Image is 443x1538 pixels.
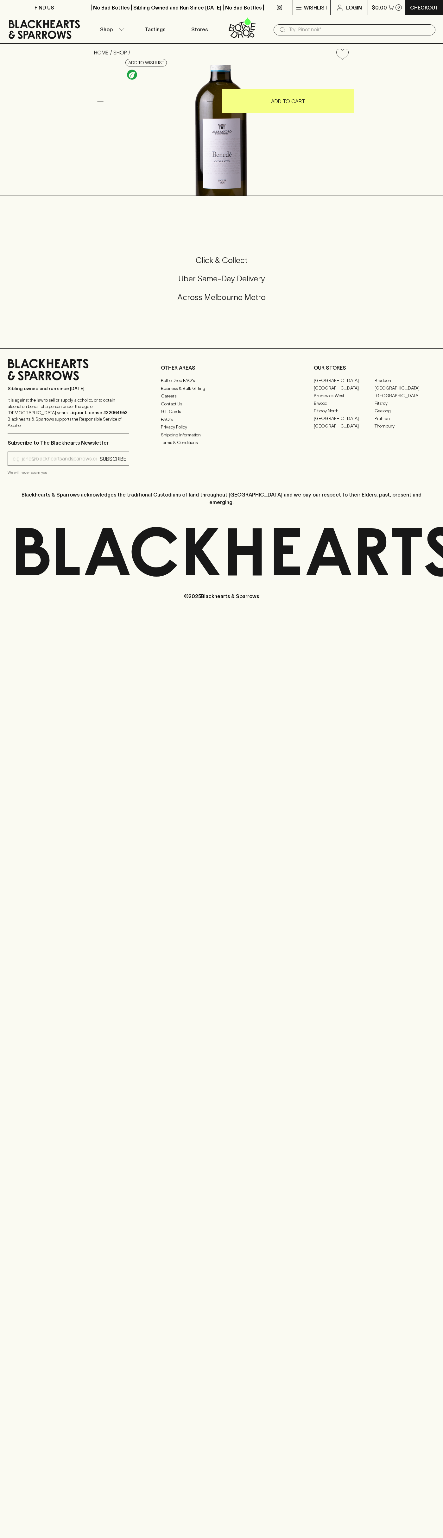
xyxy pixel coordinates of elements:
[35,4,54,11] p: FIND US
[375,377,435,384] a: Braddon
[314,377,375,384] a: [GEOGRAPHIC_DATA]
[161,416,282,423] a: FAQ's
[113,50,127,55] a: SHOP
[314,422,375,430] a: [GEOGRAPHIC_DATA]
[397,6,400,9] p: 0
[410,4,439,11] p: Checkout
[161,431,282,439] a: Shipping Information
[372,4,387,11] p: $0.00
[271,97,305,105] p: ADD TO CART
[161,439,282,447] a: Terms & Conditions
[125,68,139,81] a: Organic
[161,423,282,431] a: Privacy Policy
[8,439,129,447] p: Subscribe to The Blackhearts Newsletter
[8,230,435,336] div: Call to action block
[289,25,430,35] input: Try "Pinot noir"
[12,491,431,506] p: Blackhearts & Sparrows acknowledges the traditional Custodians of land throughout [GEOGRAPHIC_DAT...
[161,385,282,392] a: Business & Bulk Gifting
[191,26,208,33] p: Stores
[375,384,435,392] a: [GEOGRAPHIC_DATA]
[161,408,282,416] a: Gift Cards
[8,385,129,392] p: Sibling owned and run since [DATE]
[100,455,126,463] p: SUBSCRIBE
[13,454,97,464] input: e.g. jane@blackheartsandsparrows.com.au
[97,452,129,466] button: SUBSCRIBE
[8,469,129,476] p: We will never spam you
[94,50,109,55] a: HOME
[8,273,435,284] h5: Uber Same-Day Delivery
[89,65,354,196] img: 40537.png
[375,422,435,430] a: Thornbury
[8,292,435,303] h5: Across Melbourne Metro
[375,415,435,422] a: Prahran
[314,407,375,415] a: Fitzroy North
[375,399,435,407] a: Fitzroy
[314,384,375,392] a: [GEOGRAPHIC_DATA]
[161,400,282,408] a: Contact Us
[304,4,328,11] p: Wishlist
[89,15,133,43] button: Shop
[177,15,222,43] a: Stores
[133,15,177,43] a: Tastings
[314,392,375,399] a: Brunswick West
[161,392,282,400] a: Careers
[314,399,375,407] a: Elwood
[375,392,435,399] a: [GEOGRAPHIC_DATA]
[314,415,375,422] a: [GEOGRAPHIC_DATA]
[222,89,354,113] button: ADD TO CART
[314,364,435,372] p: OUR STORES
[145,26,165,33] p: Tastings
[161,364,282,372] p: OTHER AREAS
[8,255,435,266] h5: Click & Collect
[375,407,435,415] a: Geelong
[346,4,362,11] p: Login
[127,70,137,80] img: Organic
[100,26,113,33] p: Shop
[161,377,282,385] a: Bottle Drop FAQ's
[8,397,129,428] p: It is against the law to sell or supply alcohol to, or to obtain alcohol on behalf of a person un...
[125,59,167,66] button: Add to wishlist
[69,410,128,415] strong: Liquor License #32064953
[334,46,351,62] button: Add to wishlist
